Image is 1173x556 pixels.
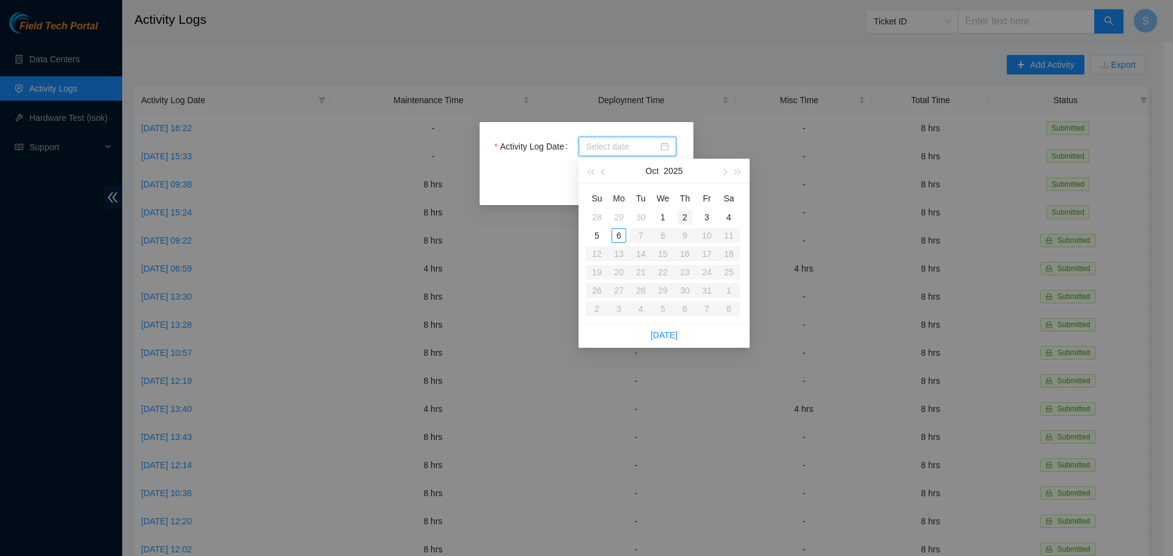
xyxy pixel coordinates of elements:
[630,208,652,226] td: 2025-09-30
[634,210,648,225] div: 30
[586,189,608,208] th: Su
[612,228,626,243] div: 6
[718,189,740,208] th: Sa
[718,208,740,226] td: 2025-10-04
[652,189,674,208] th: We
[663,159,682,183] button: 2025
[630,189,652,208] th: Tu
[608,189,630,208] th: Mo
[674,208,696,226] td: 2025-10-02
[651,330,678,340] a: [DATE]
[652,208,674,226] td: 2025-10-01
[700,210,714,225] div: 3
[696,208,718,226] td: 2025-10-03
[696,189,718,208] th: Fr
[590,228,604,243] div: 5
[678,210,692,225] div: 2
[608,226,630,245] td: 2025-10-06
[646,159,659,183] button: Oct
[674,189,696,208] th: Th
[590,210,604,225] div: 28
[586,226,608,245] td: 2025-10-05
[494,137,572,156] label: Activity Log Date
[656,210,670,225] div: 1
[586,140,658,153] input: Activity Log Date
[586,208,608,226] td: 2025-09-28
[722,210,736,225] div: 4
[608,208,630,226] td: 2025-09-29
[612,210,626,225] div: 29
